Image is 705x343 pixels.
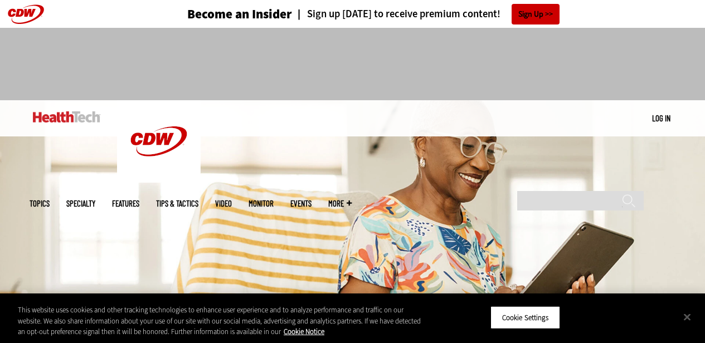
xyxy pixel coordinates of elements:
a: Video [215,199,232,208]
img: Home [117,100,201,183]
h3: Become an Insider [187,8,292,21]
div: This website uses cookies and other tracking technologies to enhance user experience and to analy... [18,305,423,337]
a: Log in [652,113,670,123]
span: Topics [30,199,50,208]
div: User menu [652,112,670,124]
iframe: advertisement [150,39,556,89]
a: Sign Up [512,4,560,24]
a: Sign up [DATE] to receive premium content! [292,9,500,19]
a: Features [112,199,139,208]
a: More information about your privacy [284,327,324,336]
a: Events [290,199,312,208]
button: Cookie Settings [490,306,560,329]
span: More [328,199,352,208]
span: Specialty [66,199,95,208]
button: Close [675,305,699,329]
a: Tips & Tactics [156,199,198,208]
img: Home [33,111,100,122]
a: Become an Insider [145,8,292,21]
a: CDW [117,174,201,185]
a: MonITor [249,199,274,208]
